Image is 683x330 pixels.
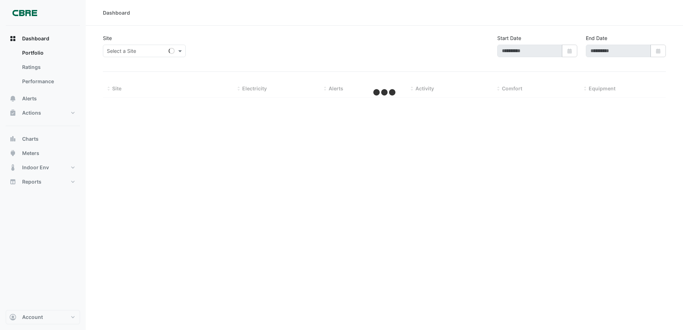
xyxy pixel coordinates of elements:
[589,85,615,91] span: Equipment
[22,314,43,321] span: Account
[497,34,521,42] label: Start Date
[22,35,49,42] span: Dashboard
[16,74,80,89] a: Performance
[9,135,16,142] app-icon: Charts
[6,310,80,324] button: Account
[22,178,41,185] span: Reports
[586,34,607,42] label: End Date
[112,85,121,91] span: Site
[22,95,37,102] span: Alerts
[415,85,434,91] span: Activity
[22,109,41,116] span: Actions
[6,132,80,146] button: Charts
[9,95,16,102] app-icon: Alerts
[6,31,80,46] button: Dashboard
[9,109,16,116] app-icon: Actions
[9,6,41,20] img: Company Logo
[242,85,267,91] span: Electricity
[6,106,80,120] button: Actions
[22,135,39,142] span: Charts
[22,164,49,171] span: Indoor Env
[329,85,343,91] span: Alerts
[16,60,80,74] a: Ratings
[6,175,80,189] button: Reports
[16,46,80,60] a: Portfolio
[6,91,80,106] button: Alerts
[502,85,522,91] span: Comfort
[9,164,16,171] app-icon: Indoor Env
[22,150,39,157] span: Meters
[6,46,80,91] div: Dashboard
[9,178,16,185] app-icon: Reports
[6,146,80,160] button: Meters
[9,150,16,157] app-icon: Meters
[9,35,16,42] app-icon: Dashboard
[6,160,80,175] button: Indoor Env
[103,9,130,16] div: Dashboard
[103,34,112,42] label: Site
